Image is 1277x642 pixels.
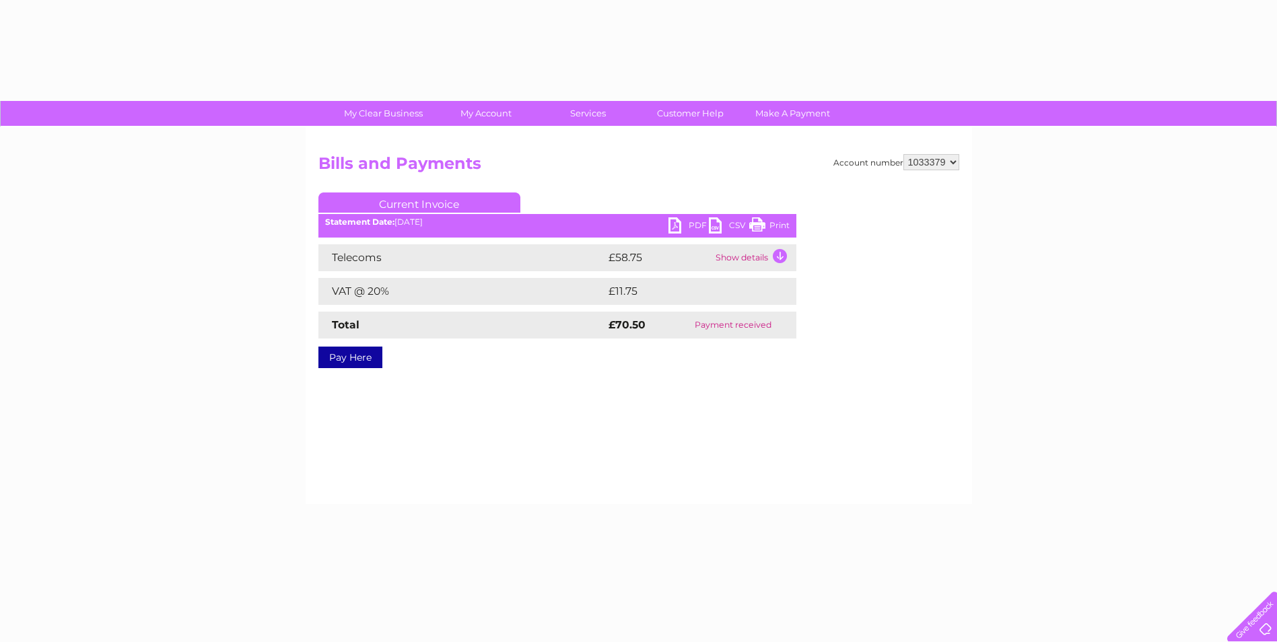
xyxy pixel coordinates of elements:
a: CSV [709,217,749,237]
a: Pay Here [318,347,382,368]
td: VAT @ 20% [318,278,605,305]
td: £11.75 [605,278,766,305]
a: Print [749,217,790,237]
a: Services [532,101,644,126]
a: Customer Help [635,101,746,126]
a: My Clear Business [328,101,439,126]
a: My Account [430,101,541,126]
a: Current Invoice [318,192,520,213]
div: [DATE] [318,217,796,227]
b: Statement Date: [325,217,394,227]
a: Make A Payment [737,101,848,126]
div: Account number [833,154,959,170]
td: Payment received [670,312,796,338]
td: Telecoms [318,244,605,271]
h2: Bills and Payments [318,154,959,180]
strong: Total [332,318,359,331]
a: PDF [668,217,709,237]
strong: £70.50 [609,318,646,331]
td: Show details [712,244,796,271]
td: £58.75 [605,244,712,271]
